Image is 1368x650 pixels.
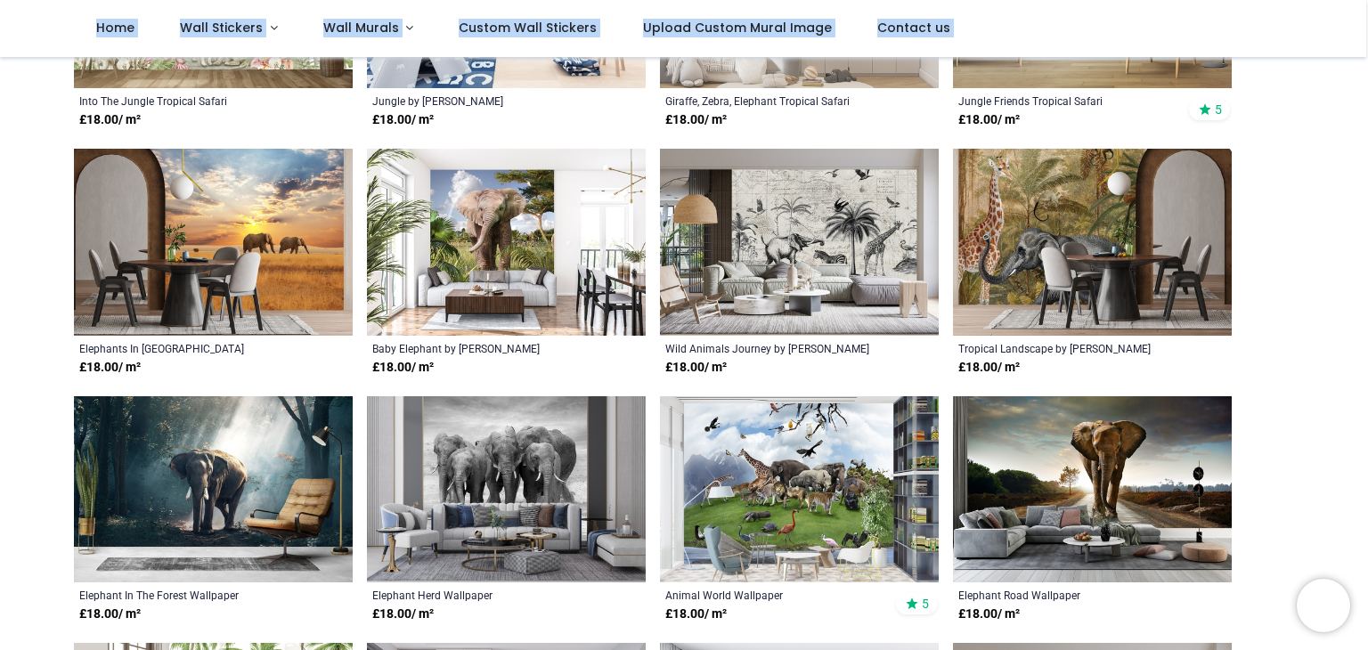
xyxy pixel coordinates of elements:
[79,341,294,355] a: Elephants In [GEOGRAPHIC_DATA] Wallpaper
[958,341,1173,355] a: Tropical Landscape by [PERSON_NAME]
[372,605,434,623] strong: £ 18.00 / m²
[79,605,141,623] strong: £ 18.00 / m²
[643,19,832,37] span: Upload Custom Mural Image
[665,605,727,623] strong: £ 18.00 / m²
[74,149,353,336] img: Elephants In Savannah Wall Mural Wallpaper
[665,359,727,377] strong: £ 18.00 / m²
[1297,579,1350,632] iframe: Brevo live chat
[958,93,1173,108] a: Jungle Friends Tropical Safari
[74,396,353,583] img: Elephant In The Forest Wall Mural Wallpaper
[958,359,1020,377] strong: £ 18.00 / m²
[953,149,1232,336] img: Tropical Landscape Wall Mural by Uta Naumann
[367,396,646,583] img: Elephant Herd Wall Mural Wallpaper
[1215,102,1222,118] span: 5
[922,596,929,612] span: 5
[953,396,1232,583] img: Elephant Road Wall Mural Wallpaper
[372,359,434,377] strong: £ 18.00 / m²
[372,341,587,355] a: Baby Elephant by [PERSON_NAME]
[459,19,597,37] span: Custom Wall Stickers
[372,588,587,602] a: Elephant Herd Wallpaper
[665,341,880,355] a: Wild Animals Journey by [PERSON_NAME]
[877,19,950,37] span: Contact us
[180,19,263,37] span: Wall Stickers
[665,588,880,602] a: Animal World Wallpaper
[665,93,880,108] a: Giraffe, Zebra, Elephant Tropical Safari
[367,149,646,336] img: Baby Elephant Wall Mural by David Penfound
[79,359,141,377] strong: £ 18.00 / m²
[372,93,587,108] a: Jungle by [PERSON_NAME]
[660,396,939,583] img: Animal World Wall Mural Wallpaper
[665,111,727,129] strong: £ 18.00 / m²
[79,588,294,602] a: Elephant In The Forest Wallpaper
[660,149,939,336] img: Wild Animals Journey Wall Mural by Andrea Haase
[958,111,1020,129] strong: £ 18.00 / m²
[79,111,141,129] strong: £ 18.00 / m²
[372,111,434,129] strong: £ 18.00 / m²
[79,93,294,108] a: Into The Jungle Tropical Safari
[958,605,1020,623] strong: £ 18.00 / m²
[96,19,134,37] span: Home
[323,19,399,37] span: Wall Murals
[958,588,1173,602] a: Elephant Road Wallpaper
